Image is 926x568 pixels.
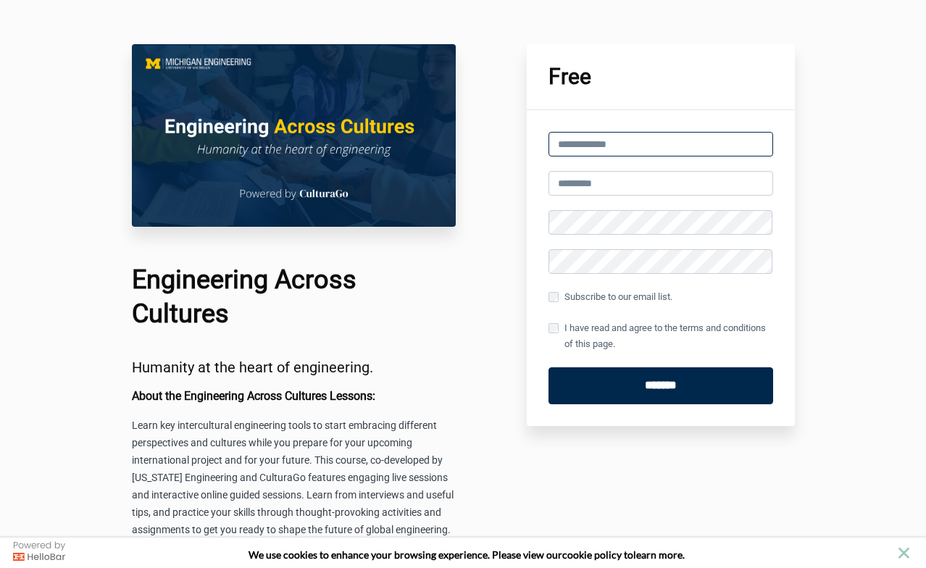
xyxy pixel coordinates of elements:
input: Subscribe to our email list. [548,292,559,302]
span: Learn key intercultural engineering tools to start embracing different perspectives and cultures ... [132,419,454,535]
span: Humanity at the heart of engineering. [132,359,373,376]
h1: Engineering Across Cultures [132,263,456,331]
img: 02d04e1-0800-2025-a72d-d03204e05687_Course_Main_Image.png [132,44,456,227]
span: learn more. [633,548,685,561]
span: We use cookies to enhance your browsing experience. Please view our [249,548,562,561]
strong: to [624,548,633,561]
button: close [895,544,913,562]
a: cookie policy [562,548,622,561]
h1: Free [548,66,773,88]
label: I have read and agree to the terms and conditions of this page. [548,320,773,352]
b: About the Engineering Across Cultures Lessons: [132,389,375,403]
label: Subscribe to our email list. [548,289,672,305]
input: I have read and agree to the terms and conditions of this page. [548,323,559,333]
